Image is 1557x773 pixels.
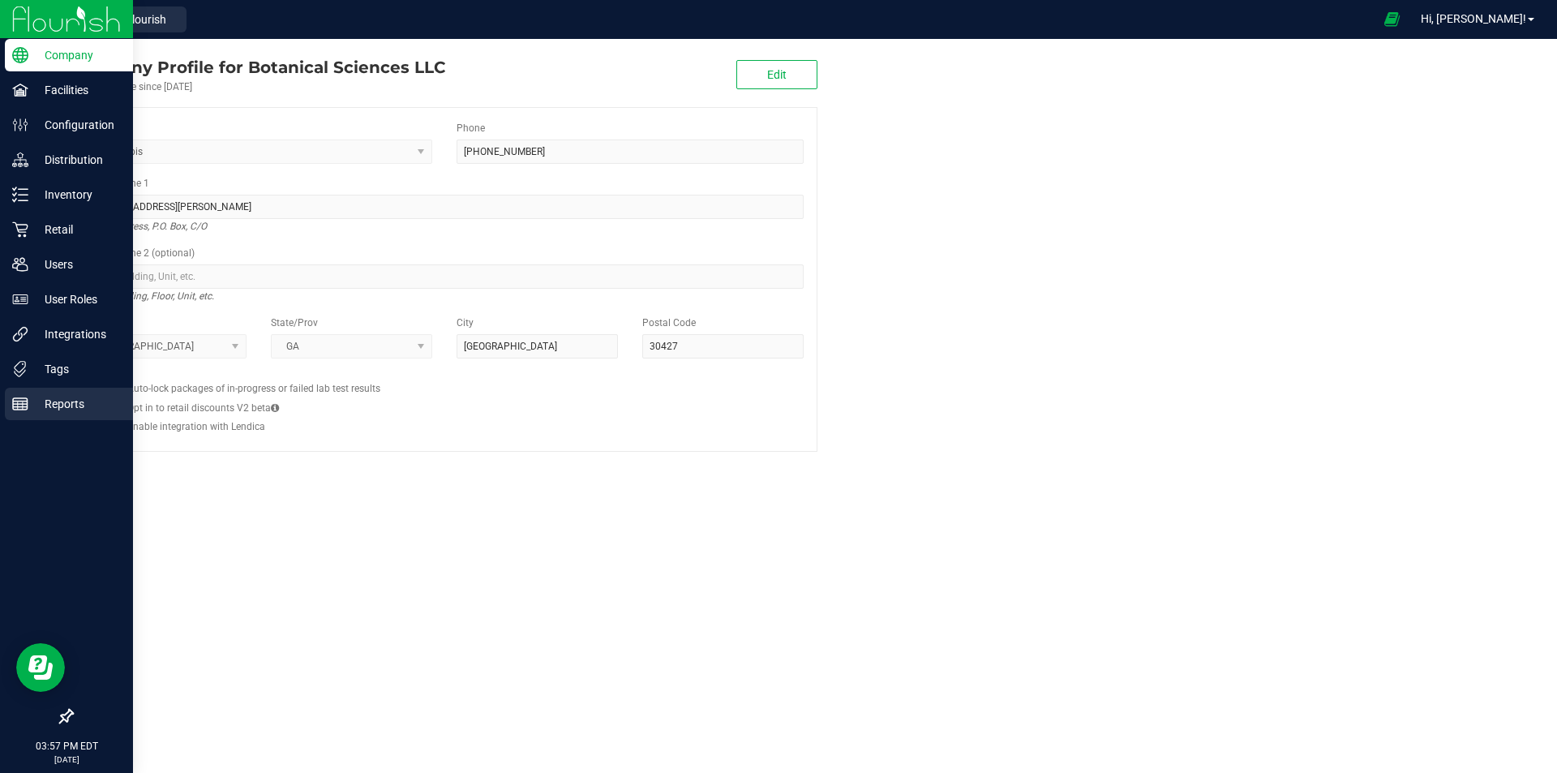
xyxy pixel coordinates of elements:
label: Phone [457,121,485,135]
input: Suite, Building, Unit, etc. [85,264,804,289]
h2: Configs [85,371,804,381]
p: Integrations [28,324,126,344]
p: Users [28,255,126,274]
label: Address Line 2 (optional) [85,246,195,260]
div: Botanical Sciences LLC [71,55,445,79]
inline-svg: Reports [12,396,28,412]
inline-svg: Tags [12,361,28,377]
span: Hi, [PERSON_NAME]! [1421,12,1526,25]
p: Facilities [28,80,126,100]
input: Address [85,195,804,219]
i: Suite, Building, Floor, Unit, etc. [85,286,214,306]
input: City [457,334,618,359]
p: Configuration [28,115,126,135]
p: Inventory [28,185,126,204]
inline-svg: Distribution [12,152,28,168]
inline-svg: Inventory [12,187,28,203]
inline-svg: Configuration [12,117,28,133]
span: Open Ecommerce Menu [1374,3,1410,35]
button: Edit [736,60,817,89]
p: Reports [28,394,126,414]
inline-svg: User Roles [12,291,28,307]
inline-svg: Integrations [12,326,28,342]
i: Street address, P.O. Box, C/O [85,217,207,236]
input: Postal Code [642,334,804,359]
label: State/Prov [271,316,318,330]
p: 03:57 PM EDT [7,739,126,754]
p: Distribution [28,150,126,170]
label: Postal Code [642,316,696,330]
inline-svg: Company [12,47,28,63]
input: (123) 456-7890 [457,140,804,164]
p: Tags [28,359,126,379]
div: Account active since [DATE] [71,79,445,94]
p: User Roles [28,290,126,309]
label: Opt in to retail discounts V2 beta [127,401,279,415]
iframe: Resource center [16,643,65,692]
p: Company [28,45,126,65]
inline-svg: Retail [12,221,28,238]
p: [DATE] [7,754,126,766]
label: City [457,316,474,330]
label: Enable integration with Lendica [127,419,265,434]
span: Edit [767,68,787,81]
inline-svg: Users [12,256,28,273]
label: Auto-lock packages of in-progress or failed lab test results [127,381,380,396]
p: Retail [28,220,126,239]
inline-svg: Facilities [12,82,28,98]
